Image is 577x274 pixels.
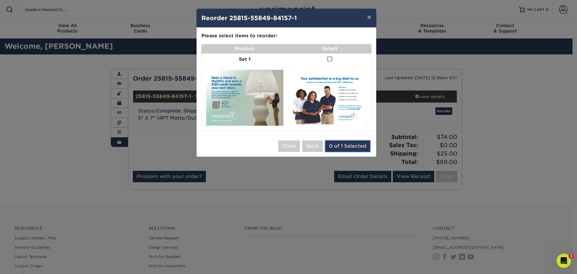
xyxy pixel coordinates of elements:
[302,140,323,152] button: Back
[557,254,571,268] iframe: Intercom live chat
[204,67,286,128] img: primo-8401-68a4aca4e15fd
[239,56,251,62] strong: Set 1
[569,254,574,258] span: 1
[325,140,370,152] button: 0 of 1 Selected
[201,14,371,23] h4: Reorder 25815-55849-84157-1
[362,9,376,26] button: ×
[201,33,277,38] strong: Please select items to reorder:
[278,140,300,152] button: Close
[235,46,255,51] strong: Product
[322,46,337,51] strong: Select
[291,69,369,127] img: primo-5580-68a4aca4e6fde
